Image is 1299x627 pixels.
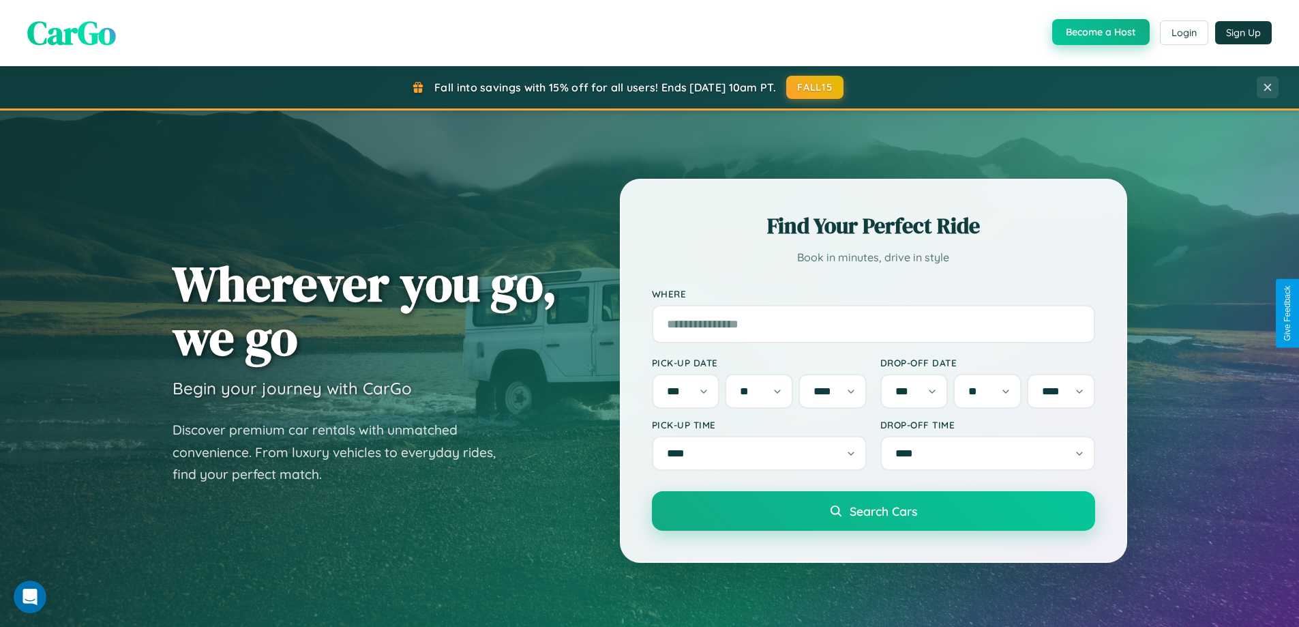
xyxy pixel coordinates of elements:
button: FALL15 [786,76,843,99]
h3: Begin your journey with CarGo [173,378,412,398]
button: Sign Up [1215,21,1272,44]
span: Search Cars [850,504,917,519]
label: Pick-up Time [652,419,867,431]
label: Drop-off Date [880,357,1095,368]
label: Drop-off Time [880,419,1095,431]
button: Become a Host [1052,19,1150,45]
p: Discover premium car rentals with unmatched convenience. From luxury vehicles to everyday rides, ... [173,419,513,486]
h1: Wherever you go, we go [173,257,557,364]
label: Where [652,288,1095,300]
span: Fall into savings with 15% off for all users! Ends [DATE] 10am PT. [434,81,776,94]
label: Pick-up Date [652,357,867,368]
p: Book in minutes, drive in style [652,248,1095,267]
span: CarGo [27,10,116,55]
button: Login [1160,20,1208,45]
button: Search Cars [652,491,1095,531]
h2: Find Your Perfect Ride [652,211,1095,241]
iframe: Intercom live chat [14,581,46,613]
div: Give Feedback [1283,286,1292,341]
